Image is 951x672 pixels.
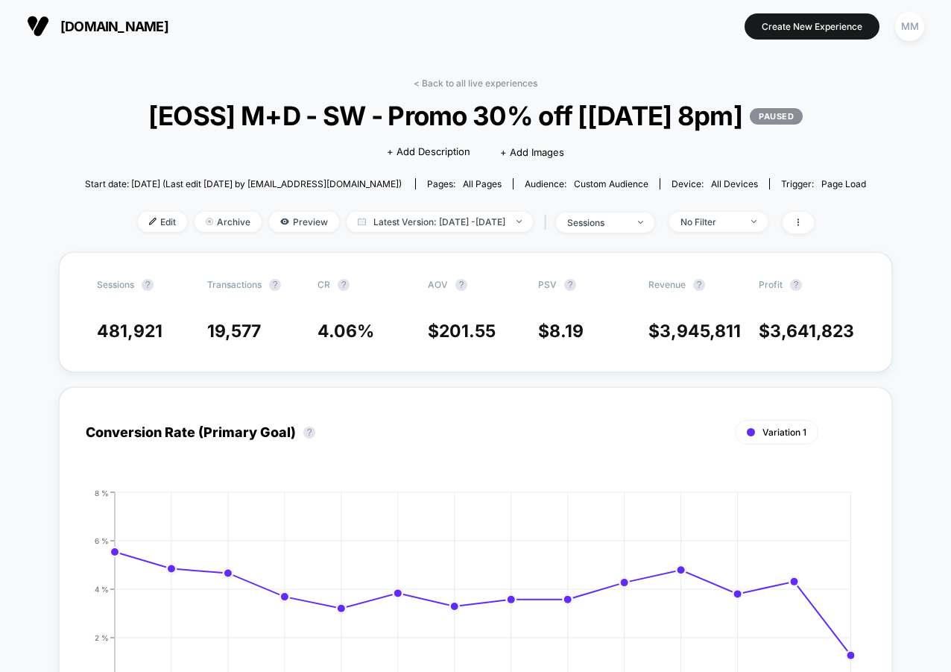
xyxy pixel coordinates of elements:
img: end [751,220,756,223]
span: AOV [428,279,448,290]
span: $ [538,321,584,342]
span: all pages [463,178,502,189]
span: Sessions [97,279,134,290]
img: Visually logo [27,15,49,37]
span: CR [317,279,330,290]
span: [EOSS] M+D - SW - Promo 30% off [[DATE] 8pm] [124,100,827,131]
div: MM [895,12,924,41]
tspan: 6 % [95,536,109,544]
span: 4.06 % [317,321,374,342]
span: + Add Description [387,145,470,160]
button: ? [693,279,705,291]
span: Custom Audience [574,178,648,189]
span: Latest Version: [DATE] - [DATE] [347,212,533,232]
span: all devices [711,178,758,189]
span: Preview [269,212,339,232]
button: Create New Experience [745,13,879,40]
button: ? [790,279,802,291]
div: sessions [567,217,627,228]
div: Trigger: [781,178,866,189]
button: [DOMAIN_NAME] [22,14,173,38]
img: calendar [358,218,366,225]
span: $ [648,321,741,342]
span: $ [428,321,496,342]
span: 19,577 [207,321,261,342]
button: ? [564,279,576,291]
span: Device: [660,178,769,189]
button: ? [303,427,315,439]
tspan: 2 % [95,632,109,641]
span: Variation 1 [762,427,806,438]
span: Edit [138,212,187,232]
button: ? [142,279,154,291]
span: $ [759,321,854,342]
tspan: 4 % [95,584,109,593]
span: | [540,212,556,233]
button: ? [269,279,281,291]
img: end [206,218,213,225]
span: Transactions [207,279,262,290]
div: No Filter [680,216,740,227]
span: 201.55 [439,321,496,342]
p: PAUSED [750,108,803,125]
img: end [516,220,522,223]
a: < Back to all live experiences [414,78,537,89]
button: MM [891,11,929,42]
span: Page Load [821,178,866,189]
span: Profit [759,279,783,290]
span: 3,641,823 [770,321,854,342]
span: 8.19 [549,321,584,342]
span: PSV [538,279,557,290]
button: ? [338,279,350,291]
span: Start date: [DATE] (Last edit [DATE] by [EMAIL_ADDRESS][DOMAIN_NAME]) [85,178,402,189]
img: edit [149,218,157,225]
span: Revenue [648,279,686,290]
tspan: 8 % [95,488,109,497]
span: Archive [195,212,262,232]
span: 481,921 [97,321,162,342]
div: Audience: [525,178,648,189]
div: Pages: [427,178,502,189]
span: + Add Images [500,146,564,158]
span: [DOMAIN_NAME] [60,19,168,34]
span: 3,945,811 [660,321,741,342]
button: ? [455,279,467,291]
img: end [638,221,643,224]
